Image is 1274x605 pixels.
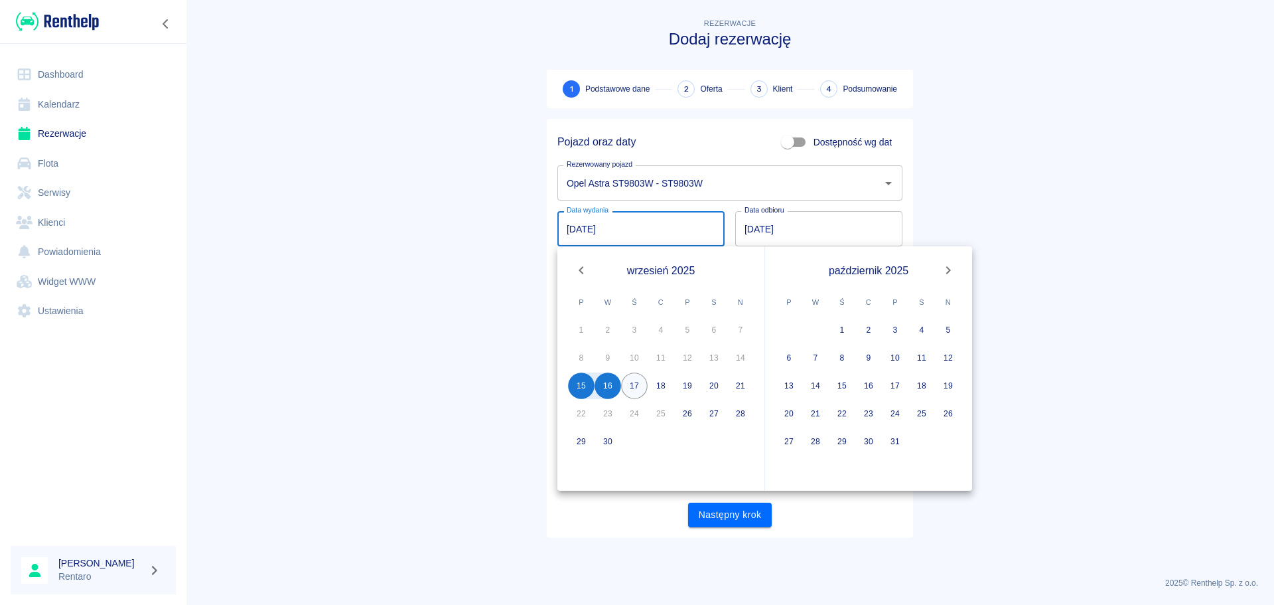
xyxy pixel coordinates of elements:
[879,174,898,193] button: Otwórz
[829,317,855,343] button: 1
[674,400,701,427] button: 26
[829,262,908,279] span: październik 2025
[11,267,176,297] a: Widget WWW
[935,373,961,399] button: 19
[156,15,176,33] button: Zwiń nawigację
[675,289,699,315] span: piątek
[557,135,636,149] h5: Pojazd oraz daty
[935,317,961,343] button: 5
[729,289,752,315] span: niedziela
[777,289,801,315] span: poniedziałek
[11,119,176,149] a: Rezerwacje
[776,400,802,427] button: 20
[744,205,784,215] label: Data odbioru
[622,289,646,315] span: środa
[627,262,695,279] span: wrzesień 2025
[11,11,99,33] a: Renthelp logo
[11,237,176,267] a: Powiadomienia
[704,19,756,27] span: Rezerwacje
[802,345,829,371] button: 7
[688,503,772,527] button: Następny krok
[11,208,176,238] a: Klienci
[11,60,176,90] a: Dashboard
[727,373,754,399] button: 21
[16,11,99,33] img: Renthelp logo
[882,373,908,399] button: 17
[568,428,595,455] button: 29
[756,82,762,96] span: 3
[882,400,908,427] button: 24
[702,289,726,315] span: sobota
[596,289,620,315] span: wtorek
[857,289,881,315] span: czwartek
[568,373,595,399] button: 15
[727,400,754,427] button: 28
[829,400,855,427] button: 22
[621,373,648,399] button: 17
[58,557,143,570] h6: [PERSON_NAME]
[735,211,902,246] input: DD.MM.YYYY
[58,570,143,584] p: Rentaro
[829,373,855,399] button: 15
[855,317,882,343] button: 2
[935,257,961,284] button: Next month
[569,289,593,315] span: poniedziałek
[802,373,829,399] button: 14
[855,345,882,371] button: 9
[648,373,674,399] button: 18
[908,400,935,427] button: 25
[11,178,176,208] a: Serwisy
[830,289,854,315] span: środa
[700,83,722,95] span: Oferta
[773,83,793,95] span: Klient
[908,317,935,343] button: 4
[883,289,907,315] span: piątek
[547,30,913,48] h3: Dodaj rezerwację
[855,400,882,427] button: 23
[882,345,908,371] button: 10
[829,345,855,371] button: 8
[804,289,827,315] span: wtorek
[882,317,908,343] button: 3
[684,82,689,96] span: 2
[570,82,573,96] span: 1
[855,428,882,455] button: 30
[568,257,595,284] button: Previous month
[826,82,831,96] span: 4
[802,428,829,455] button: 28
[202,577,1258,589] p: 2025 © Renthelp Sp. z o.o.
[567,159,632,169] label: Rezerwowany pojazd
[882,428,908,455] button: 31
[802,400,829,427] button: 21
[649,289,673,315] span: czwartek
[910,289,934,315] span: sobota
[11,296,176,326] a: Ustawienia
[567,205,608,215] label: Data wydania
[776,373,802,399] button: 13
[585,83,650,95] span: Podstawowe dane
[935,345,961,371] button: 12
[595,428,621,455] button: 30
[701,400,727,427] button: 27
[701,373,727,399] button: 20
[674,373,701,399] button: 19
[908,345,935,371] button: 11
[814,135,892,149] span: Dostępność wg dat
[936,289,960,315] span: niedziela
[557,211,725,246] input: DD.MM.YYYY
[855,373,882,399] button: 16
[843,83,897,95] span: Podsumowanie
[776,428,802,455] button: 27
[908,373,935,399] button: 18
[935,400,961,427] button: 26
[776,345,802,371] button: 6
[829,428,855,455] button: 29
[11,90,176,120] a: Kalendarz
[595,373,621,399] button: 16
[11,149,176,179] a: Flota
